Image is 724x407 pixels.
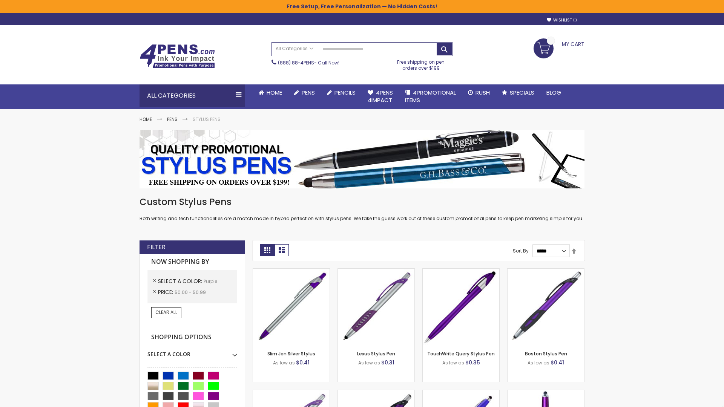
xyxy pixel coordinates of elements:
[321,84,362,101] a: Pencils
[423,390,499,396] a: Sierra Stylus Twist Pen-Purple
[496,84,540,101] a: Specials
[525,350,567,357] a: Boston Stylus Pen
[276,46,313,52] span: All Categories
[140,196,584,208] h1: Custom Stylus Pens
[253,390,330,396] a: Boston Silver Stylus Pen-Purple
[508,268,584,275] a: Boston Stylus Pen-Purple
[510,89,534,96] span: Specials
[508,269,584,345] img: Boston Stylus Pen-Purple
[462,84,496,101] a: Rush
[151,307,181,318] a: Clear All
[427,350,495,357] a: TouchWrite Query Stylus Pen
[147,329,237,346] strong: Shopping Options
[273,360,295,366] span: As low as
[338,269,414,345] img: Lexus Stylus Pen-Purple
[358,360,380,366] span: As low as
[204,278,217,285] span: Purple
[140,196,584,222] div: Both writing and tech functionalities are a match made in hybrid perfection with stylus pens. We ...
[272,43,317,55] a: All Categories
[155,309,177,315] span: Clear All
[158,277,204,285] span: Select A Color
[546,89,561,96] span: Blog
[278,60,314,66] a: (888) 88-4PENS
[551,359,564,366] span: $0.41
[508,390,584,396] a: TouchWrite Command Stylus Pen-Purple
[302,89,315,96] span: Pens
[140,116,152,122] a: Home
[368,89,393,104] span: 4Pens 4impact
[193,116,221,122] strong: Stylus Pens
[175,289,206,295] span: $0.00 - $0.99
[288,84,321,101] a: Pens
[362,84,399,109] a: 4Pens4impact
[465,359,480,366] span: $0.35
[476,89,490,96] span: Rush
[140,84,245,107] div: All Categories
[405,89,456,104] span: 4PROMOTIONAL ITEMS
[528,360,549,366] span: As low as
[260,244,275,256] strong: Grid
[547,17,577,23] a: Wishlist
[540,84,567,101] a: Blog
[399,84,462,109] a: 4PROMOTIONALITEMS
[253,269,330,345] img: Slim Jen Silver Stylus-Purple
[423,269,499,345] img: TouchWrite Query Stylus Pen-Purple
[338,390,414,396] a: Lexus Metallic Stylus Pen-Purple
[140,44,215,68] img: 4Pens Custom Pens and Promotional Products
[381,359,394,366] span: $0.31
[253,268,330,275] a: Slim Jen Silver Stylus-Purple
[147,345,237,358] div: Select A Color
[513,248,529,254] label: Sort By
[267,89,282,96] span: Home
[267,350,315,357] a: Slim Jen Silver Stylus
[338,268,414,275] a: Lexus Stylus Pen-Purple
[334,89,356,96] span: Pencils
[442,360,464,366] span: As low as
[357,350,395,357] a: Lexus Stylus Pen
[147,254,237,270] strong: Now Shopping by
[296,359,310,366] span: $0.41
[390,56,453,71] div: Free shipping on pen orders over $199
[147,243,166,251] strong: Filter
[140,130,584,188] img: Stylus Pens
[158,288,175,296] span: Price
[253,84,288,101] a: Home
[278,60,339,66] span: - Call Now!
[423,268,499,275] a: TouchWrite Query Stylus Pen-Purple
[167,116,178,122] a: Pens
